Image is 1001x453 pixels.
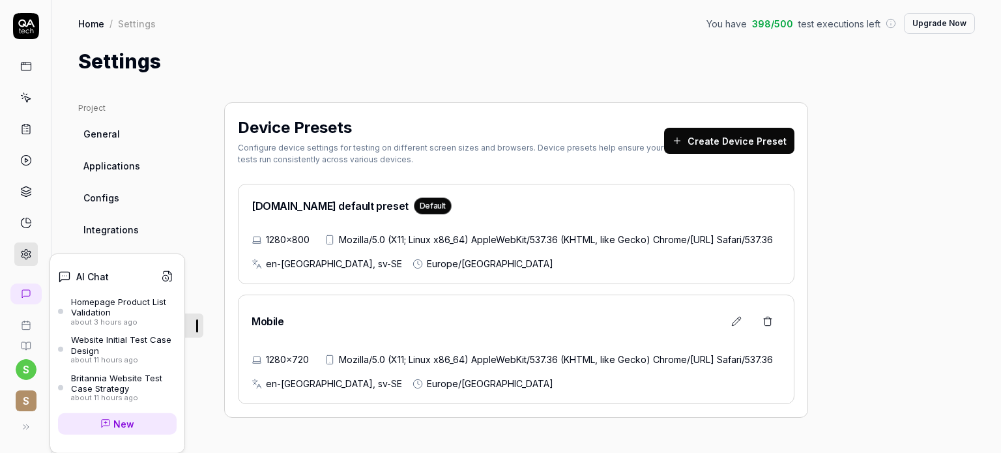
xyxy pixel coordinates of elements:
span: Mozilla/5.0 (X11; Linux x86_64) AppleWebKit/537.36 (KHTML, like Gecko) Chrome/[URL] Safari/537.36 [339,233,773,246]
div: Project [78,102,203,114]
span: en-[GEOGRAPHIC_DATA], sv-SE [266,377,402,390]
span: General [83,127,120,141]
h2: Mobile [252,314,284,329]
a: Network [78,250,203,274]
h1: Settings [78,47,161,76]
a: Applications [78,154,203,178]
span: Mozilla/5.0 (X11; Linux x86_64) AppleWebKit/537.36 (KHTML, like Gecko) Chrome/[URL] Safari/537.36 [339,353,773,366]
button: Upgrade Now [904,13,975,34]
div: Britannia Website Test Case Strategy [71,372,177,394]
a: Homepage Product List Validationabout 3 hours ago [58,297,177,327]
span: Integrations [83,223,139,237]
div: Default [414,197,452,214]
a: Book a call with us [5,310,46,330]
div: about 3 hours ago [71,317,177,327]
div: Homepage Product List Validation [71,297,177,318]
span: Configs [83,191,119,205]
a: General [78,122,203,146]
h2: Device Presets [238,116,352,139]
span: en-[GEOGRAPHIC_DATA], sv-SE [266,257,402,270]
span: test executions left [798,17,880,31]
span: S [16,390,36,411]
a: New conversation [10,284,42,304]
a: New [58,413,177,435]
span: Europe/[GEOGRAPHIC_DATA] [427,377,553,390]
span: You have [706,17,747,31]
div: about 11 hours ago [71,356,177,365]
a: Website Initial Test Case Designabout 11 hours ago [58,334,177,364]
h4: AI Chat [76,270,109,284]
button: S [5,380,46,414]
button: Create Device Preset [664,128,794,154]
div: Configure device settings for testing on different screen sizes and browsers. Device presets help... [238,142,664,166]
span: 1280×720 [266,353,309,366]
span: 398 / 500 [752,17,793,31]
button: s [16,359,36,380]
a: Integrations [78,218,203,242]
div: about 11 hours ago [71,394,177,403]
span: Europe/[GEOGRAPHIC_DATA] [427,257,553,270]
div: Website Initial Test Case Design [71,334,177,356]
a: Documentation [5,330,46,351]
h2: [DOMAIN_NAME] default preset [252,197,452,214]
div: / [109,17,113,30]
div: Settings [118,17,156,30]
span: 1280×800 [266,233,310,246]
a: Home [78,17,104,30]
a: Configs [78,186,203,210]
a: Britannia Website Test Case Strategyabout 11 hours ago [58,372,177,402]
span: Applications [83,159,140,173]
span: New [113,417,134,431]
